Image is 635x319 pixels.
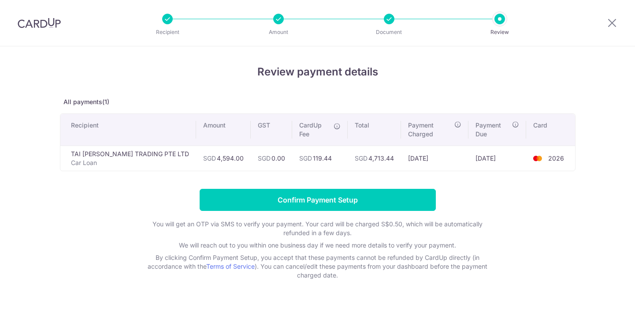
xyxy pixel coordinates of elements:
[251,146,292,171] td: 0.00
[529,153,546,164] img: <span class="translation_missing" title="translation missing: en.account_steps.new_confirm_form.b...
[206,263,255,270] a: Terms of Service
[299,121,330,139] span: CardUp Fee
[467,28,532,37] p: Review
[401,146,468,171] td: [DATE]
[60,114,196,146] th: Recipient
[71,158,189,167] p: Car Loan
[200,189,436,211] input: Confirm Payment Setup
[578,293,626,315] iframe: Opens a widget where you can find more information
[135,28,200,37] p: Recipient
[18,18,61,28] img: CardUp
[348,114,401,146] th: Total
[355,154,368,162] span: SGD
[141,241,494,250] p: We will reach out to you within one business day if we need more details to verify your payment.
[246,28,311,37] p: Amount
[356,28,422,37] p: Document
[196,146,251,171] td: 4,594.00
[60,146,196,171] td: TAI [PERSON_NAME] TRADING PTE LTD
[468,146,527,171] td: [DATE]
[408,121,451,139] span: Payment Charged
[299,154,312,162] span: SGD
[251,114,292,146] th: GST
[141,253,494,280] p: By clicking Confirm Payment Setup, you accept that these payments cannot be refunded by CardUp di...
[348,146,401,171] td: 4,713.44
[60,98,576,106] p: All payments(1)
[196,114,251,146] th: Amount
[258,154,271,162] span: SGD
[141,220,494,237] p: You will get an OTP via SMS to verify your payment. Your card will be charged S$0.50, which will ...
[475,121,510,139] span: Payment Due
[292,146,348,171] td: 119.44
[203,154,216,162] span: SGD
[526,114,575,146] th: Card
[548,154,564,162] span: 2026
[60,64,576,80] h4: Review payment details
